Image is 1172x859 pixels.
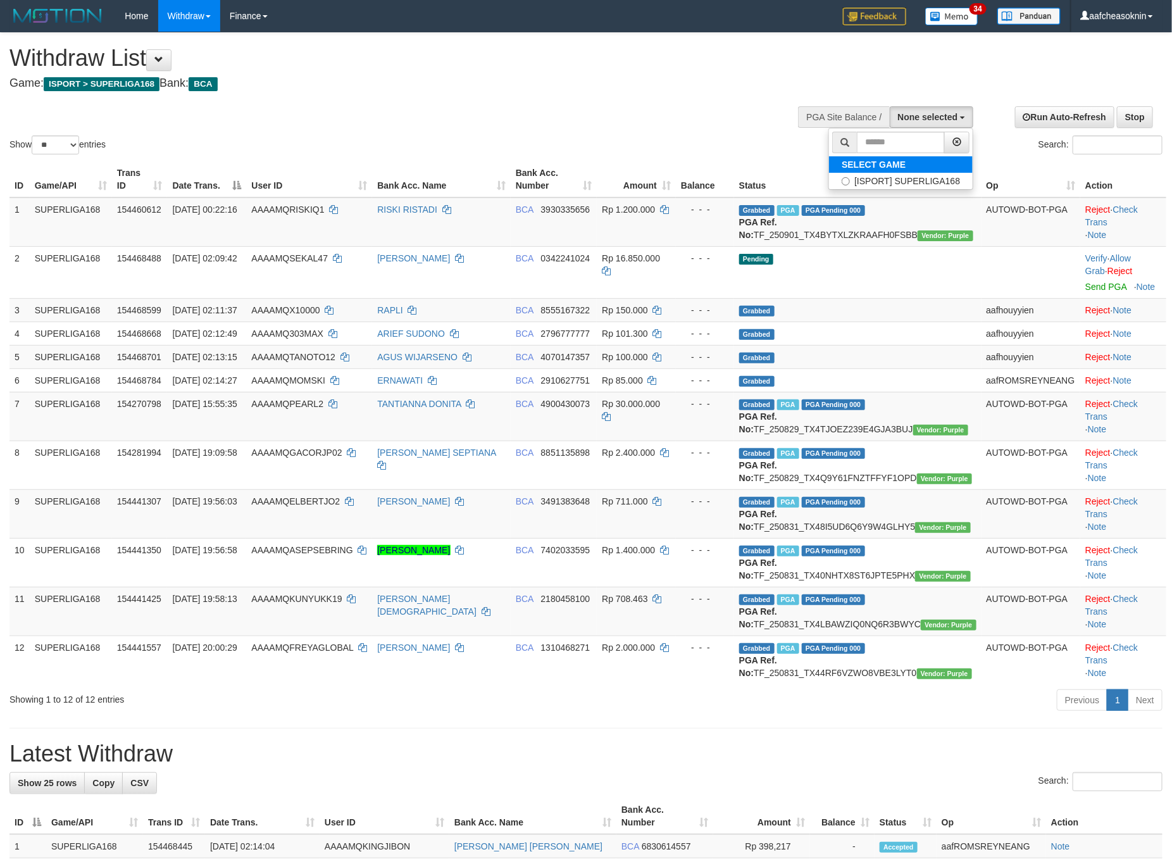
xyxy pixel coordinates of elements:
span: 154281994 [117,448,161,458]
th: Trans ID: activate to sort column ascending [143,798,205,834]
a: Check Trans [1085,448,1138,470]
span: [DATE] 02:09:42 [172,253,237,263]
td: · [1080,368,1166,392]
td: aafROMSREYNEANG [982,368,1081,392]
span: Rp 1.400.000 [602,545,655,555]
th: Bank Acc. Name: activate to sort column ascending [372,161,510,198]
span: AAAAMQPEARL2 [251,399,323,409]
td: · · [1080,246,1166,298]
label: [ISPORT] SUPERLIGA168 [829,173,973,189]
a: Note [1113,352,1132,362]
th: ID: activate to sort column descending [9,798,46,834]
td: [DATE] 02:14:04 [205,834,320,858]
a: Reject [1085,496,1111,506]
th: Amount: activate to sort column ascending [713,798,810,834]
span: Vendor URL: https://trx4.1velocity.biz [917,668,972,679]
span: Vendor URL: https://trx4.1velocity.biz [917,473,972,484]
span: ISPORT > SUPERLIGA168 [44,77,159,91]
div: - - - [681,495,729,508]
span: PGA Pending [802,497,865,508]
th: Trans ID: activate to sort column ascending [112,161,168,198]
span: Vendor URL: https://trx4.1velocity.biz [918,230,973,241]
td: aafhouyyien [982,345,1081,368]
span: 154468668 [117,329,161,339]
b: PGA Ref. No: [739,558,777,580]
a: ARIEF SUDONO [377,329,445,339]
a: RISKI RISTADI [377,204,437,215]
td: 1 [9,198,30,247]
span: Marked by aafsoycanthlai [777,497,799,508]
td: aafhouyyien [982,322,1081,345]
td: AUTOWD-BOT-PGA [982,441,1081,489]
b: PGA Ref. No: [739,606,777,629]
span: None selected [898,112,958,122]
span: Grabbed [739,399,775,410]
span: AAAAMQRISKIQ1 [251,204,324,215]
span: Marked by aafnonsreyleab [777,448,799,459]
div: - - - [681,252,729,265]
th: Status [734,161,982,198]
span: Grabbed [739,353,775,363]
span: AAAAMQX10000 [251,305,320,315]
td: 8 [9,441,30,489]
span: BCA [516,204,533,215]
a: Copy [84,772,123,794]
span: 154441350 [117,545,161,555]
td: aafhouyyien [982,298,1081,322]
div: - - - [681,374,729,387]
td: SUPERLIGA168 [30,636,112,684]
span: BCA [516,594,533,604]
div: - - - [681,641,729,654]
td: 10 [9,538,30,587]
span: 154460612 [117,204,161,215]
h4: Game: Bank: [9,77,769,90]
a: SELECT GAME [829,156,973,173]
th: Balance: activate to sort column ascending [810,798,875,834]
span: BCA [516,329,533,339]
div: - - - [681,446,729,459]
div: - - - [681,304,729,317]
td: TF_250831_TX40NHTX8ST6JPTE5PHX [734,538,982,587]
td: · [1080,298,1166,322]
a: Reject [1085,448,1111,458]
b: PGA Ref. No: [739,460,777,483]
td: AAAAMQKINGJIBON [320,834,449,858]
td: 6 [9,368,30,392]
a: Reject [1085,329,1111,339]
img: MOTION_logo.png [9,6,106,25]
td: AUTOWD-BOT-PGA [982,636,1081,684]
th: Game/API: activate to sort column ascending [30,161,112,198]
td: SUPERLIGA168 [30,441,112,489]
td: 3 [9,298,30,322]
a: Note [1113,305,1132,315]
span: AAAAMQTANOTO12 [251,352,335,362]
td: SUPERLIGA168 [30,322,112,345]
a: Note [1113,375,1132,386]
td: TF_250831_TX4LBAWZIQ0NQ6R3BWYC [734,587,982,636]
span: AAAAMQMOMSKI [251,375,325,386]
th: Bank Acc. Number: activate to sort column ascending [616,798,713,834]
span: BCA [516,643,533,653]
span: [DATE] 02:13:15 [172,352,237,362]
a: Allow Grab [1085,253,1131,276]
th: Date Trans.: activate to sort column ascending [205,798,320,834]
div: - - - [681,327,729,340]
div: PGA Site Balance / [798,106,889,128]
a: Note [1088,619,1107,629]
span: BCA [516,253,533,263]
span: [DATE] 19:56:58 [172,545,237,555]
a: Next [1128,689,1163,711]
th: Bank Acc. Number: activate to sort column ascending [511,161,597,198]
td: SUPERLIGA168 [30,345,112,368]
span: Marked by aafsoycanthlai [777,546,799,556]
input: Search: [1073,772,1163,791]
span: Marked by aafmaleo [777,399,799,410]
td: · · [1080,636,1166,684]
a: Reject [1107,266,1133,276]
a: Run Auto-Refresh [1015,106,1114,128]
span: [DATE] 19:56:03 [172,496,237,506]
span: AAAAMQ303MAX [251,329,323,339]
a: Check Trans [1085,545,1138,568]
span: BCA [516,448,533,458]
a: 1 [1107,689,1128,711]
